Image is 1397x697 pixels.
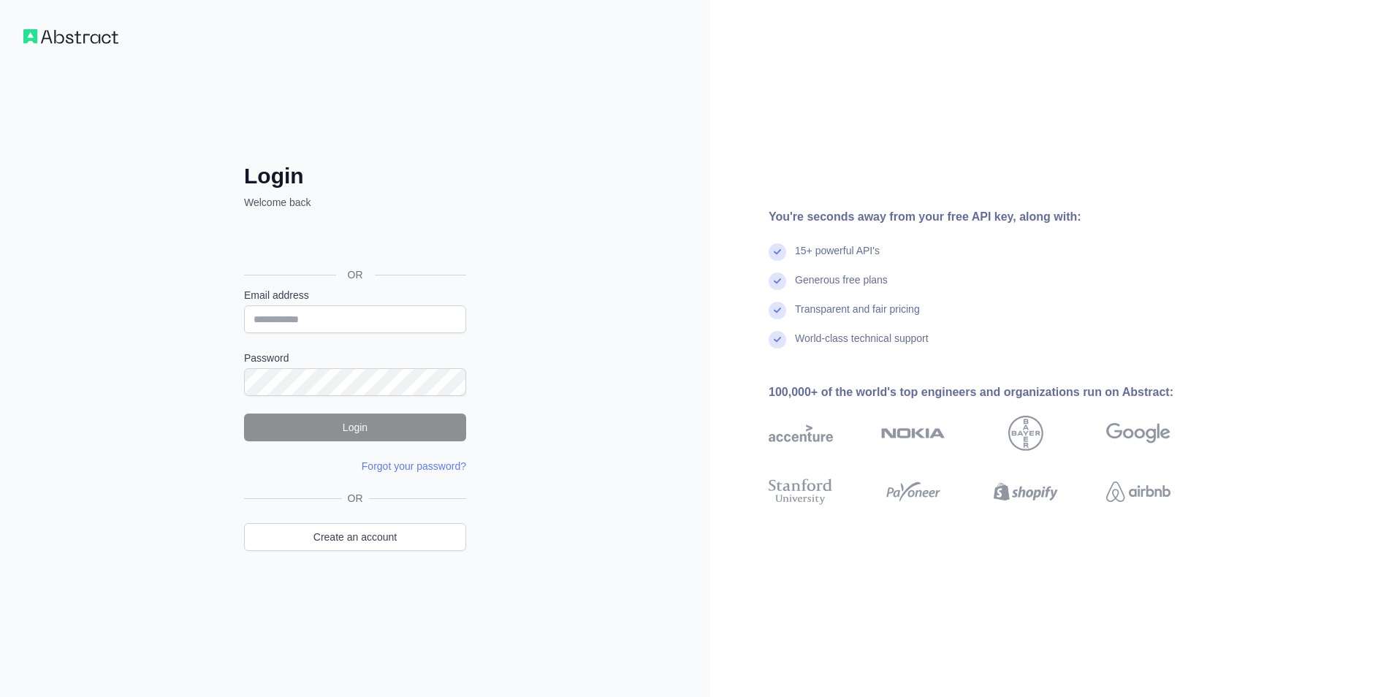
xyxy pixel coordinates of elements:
[244,414,466,441] button: Login
[237,226,471,258] iframe: Sign in with Google Button
[881,476,945,508] img: payoneer
[795,273,888,302] div: Generous free plans
[362,460,466,472] a: Forgot your password?
[244,163,466,189] h2: Login
[244,195,466,210] p: Welcome back
[769,331,786,348] img: check mark
[23,29,118,44] img: Workflow
[244,351,466,365] label: Password
[336,267,375,282] span: OR
[769,243,786,261] img: check mark
[1106,416,1170,451] img: google
[769,384,1217,401] div: 100,000+ of the world's top engineers and organizations run on Abstract:
[769,273,786,290] img: check mark
[769,476,833,508] img: stanford university
[881,416,945,451] img: nokia
[1106,476,1170,508] img: airbnb
[994,476,1058,508] img: shopify
[342,491,369,506] span: OR
[244,288,466,302] label: Email address
[795,331,929,360] div: World-class technical support
[795,302,920,331] div: Transparent and fair pricing
[795,243,880,273] div: 15+ powerful API's
[1008,416,1043,451] img: bayer
[769,208,1217,226] div: You're seconds away from your free API key, along with:
[769,416,833,451] img: accenture
[244,523,466,551] a: Create an account
[769,302,786,319] img: check mark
